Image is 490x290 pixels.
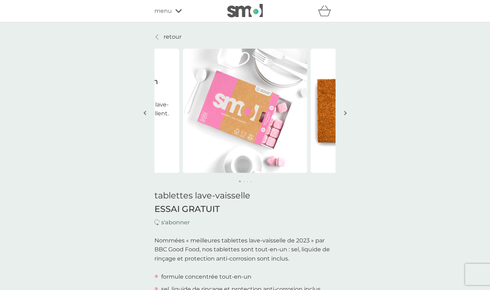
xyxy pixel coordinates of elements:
span: ESSAI GRATUIT [154,204,220,214]
p: s'abonner [161,218,190,227]
p: formule concentrée tout-en-un [161,272,251,281]
img: left-arrow.svg [143,110,146,116]
img: des tablettes lave-vaisselle smol posées à côtés de serviettes de toilettes blanches propres [183,49,307,173]
h1: tablettes lave-vaisselle [154,191,336,201]
p: Nommées « meilleures tablettes lave-vaisselle de 2023 » par BBC Good Food, nos tablettes sont tou... [154,236,336,263]
img: smol [227,4,263,17]
img: des tablettes lave-vaisselle smol laissées sur un paillasson par le facteur [311,49,435,173]
img: right-arrow.svg [344,110,347,116]
p: retour [164,32,181,42]
span: menu [154,6,172,16]
div: panier [318,4,336,18]
a: retour [154,32,181,42]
